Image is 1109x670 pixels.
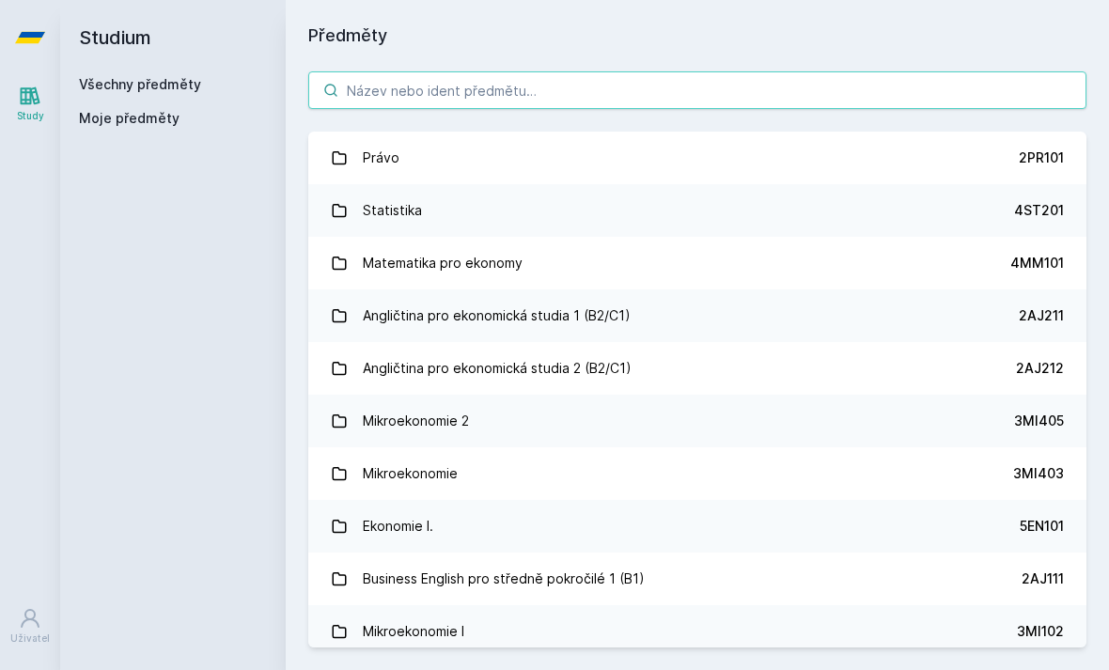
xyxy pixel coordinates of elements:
a: Uživatel [4,598,56,655]
a: Statistika 4ST201 [308,184,1086,237]
a: Angličtina pro ekonomická studia 2 (B2/C1) 2AJ212 [308,342,1086,395]
div: 4ST201 [1014,201,1064,220]
a: Study [4,75,56,132]
div: 2PR101 [1019,148,1064,167]
div: 2AJ212 [1016,359,1064,378]
div: 5EN101 [1020,517,1064,536]
div: Statistika [363,192,422,229]
a: Mikroekonomie I 3MI102 [308,605,1086,658]
a: Angličtina pro ekonomická studia 1 (B2/C1) 2AJ211 [308,289,1086,342]
a: Všechny předměty [79,76,201,92]
div: 3MI405 [1014,412,1064,430]
div: Mikroekonomie 2 [363,402,469,440]
div: Uživatel [10,631,50,646]
div: 3MI403 [1013,464,1064,483]
h1: Předměty [308,23,1086,49]
div: Angličtina pro ekonomická studia 1 (B2/C1) [363,297,631,335]
div: Ekonomie I. [363,507,433,545]
a: Matematika pro ekonomy 4MM101 [308,237,1086,289]
div: 4MM101 [1010,254,1064,273]
a: Business English pro středně pokročilé 1 (B1) 2AJ111 [308,553,1086,605]
a: Právo 2PR101 [308,132,1086,184]
div: Matematika pro ekonomy [363,244,523,282]
div: Business English pro středně pokročilé 1 (B1) [363,560,645,598]
div: Study [17,109,44,123]
a: Mikroekonomie 2 3MI405 [308,395,1086,447]
a: Mikroekonomie 3MI403 [308,447,1086,500]
a: Ekonomie I. 5EN101 [308,500,1086,553]
div: 2AJ111 [1022,569,1064,588]
span: Moje předměty [79,109,180,128]
div: Právo [363,139,399,177]
input: Název nebo ident předmětu… [308,71,1086,109]
div: 3MI102 [1017,622,1064,641]
div: Mikroekonomie [363,455,458,492]
div: Mikroekonomie I [363,613,464,650]
div: 2AJ211 [1019,306,1064,325]
div: Angličtina pro ekonomická studia 2 (B2/C1) [363,350,632,387]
